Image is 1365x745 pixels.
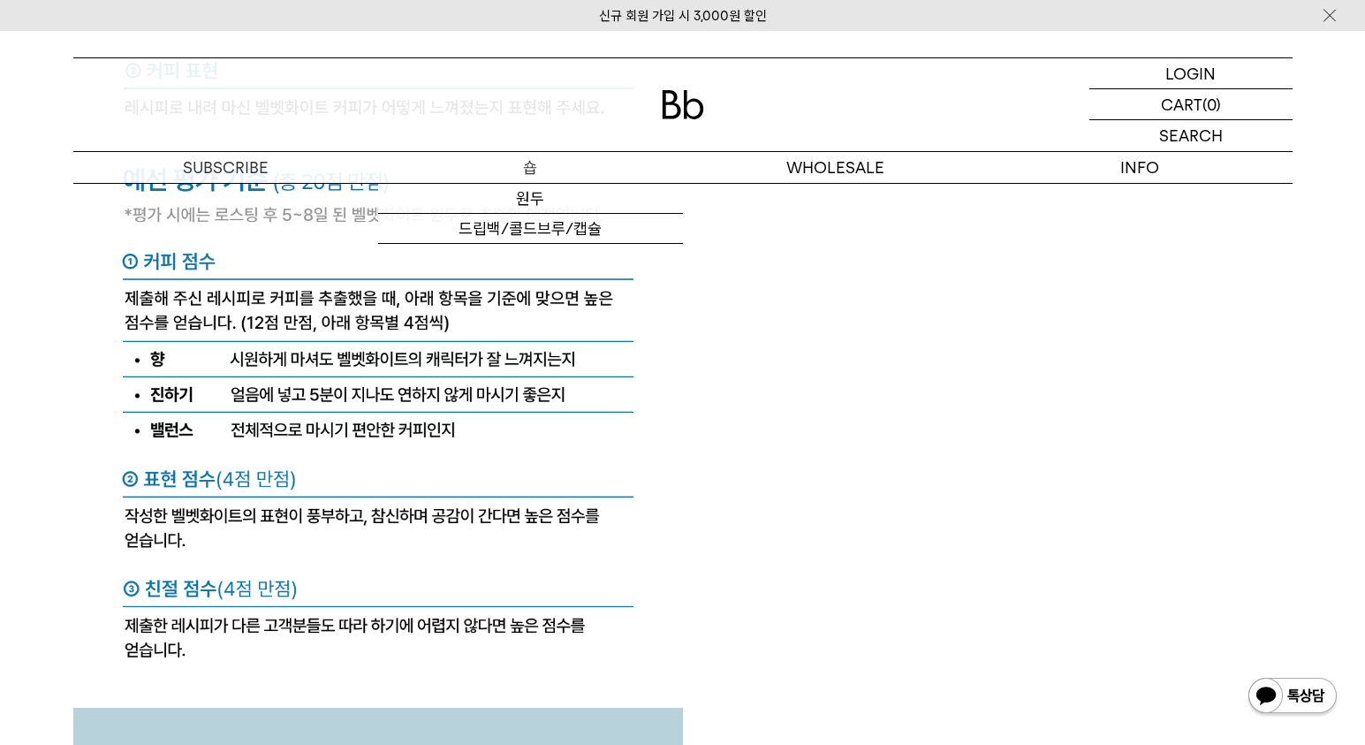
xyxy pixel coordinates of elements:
p: INFO [988,152,1293,183]
a: 숍 [378,152,683,183]
a: 신규 회원 가입 시 3,000원 할인 [599,8,767,24]
img: 로고 [662,90,704,119]
p: CART [1161,89,1202,119]
p: (0) [1202,89,1221,119]
p: SEARCH [1159,120,1223,151]
p: WHOLESALE [683,152,988,183]
a: 선물세트 [378,244,683,274]
a: CART (0) [1089,89,1293,120]
a: 원두 [378,184,683,214]
img: 카카오톡 채널 1:1 채팅 버튼 [1247,676,1338,718]
a: SUBSCRIBE [73,152,378,183]
a: LOGIN [1089,58,1293,89]
p: LOGIN [1165,58,1216,88]
a: 드립백/콜드브루/캡슐 [378,214,683,244]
